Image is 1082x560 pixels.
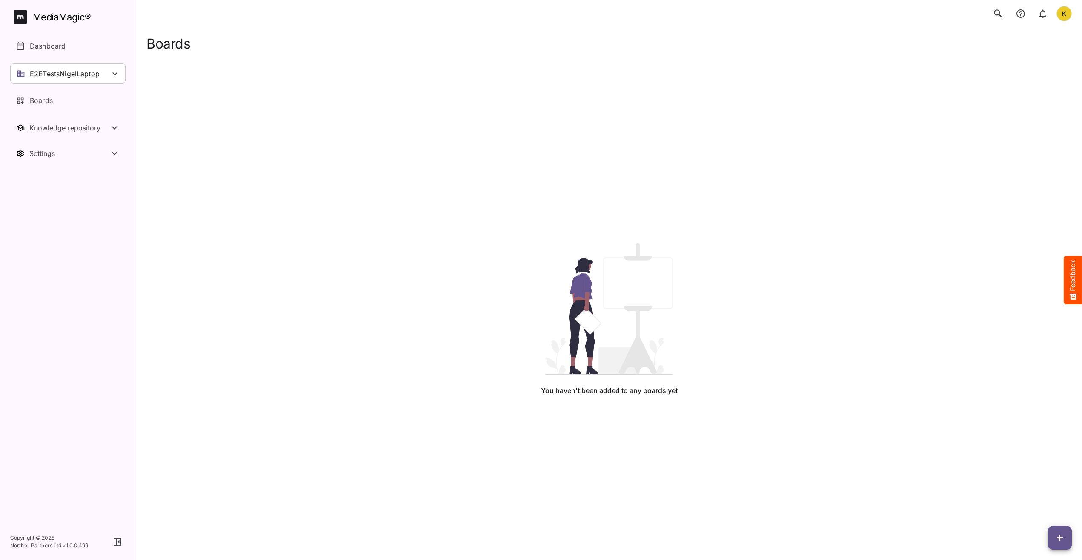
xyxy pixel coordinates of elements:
button: Feedback [1064,256,1082,304]
button: search [989,5,1007,23]
div: Settings [29,149,109,158]
p: Copyright © 2025 [10,534,89,542]
h6: You haven't been added to any boards yet [541,385,678,396]
a: Dashboard [10,36,126,56]
div: MediaMagic ® [33,10,91,24]
p: Dashboard [30,41,66,51]
nav: Knowledge repository [10,118,126,138]
img: no_boards.svg [545,243,673,375]
div: K [1056,6,1072,21]
p: Northell Partners Ltd v 1.0.0.499 [10,542,89,549]
a: MediaMagic® [14,10,126,24]
p: Boards [30,95,53,106]
h1: Boards [146,36,190,52]
button: Toggle Settings [10,143,126,164]
button: Toggle Knowledge repository [10,118,126,138]
div: Knowledge repository [29,124,109,132]
button: notifications [1012,5,1029,23]
button: notifications [1034,5,1051,23]
a: Boards [10,90,126,111]
p: E2ETestsNigelLaptop [30,69,100,79]
nav: Settings [10,143,126,164]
